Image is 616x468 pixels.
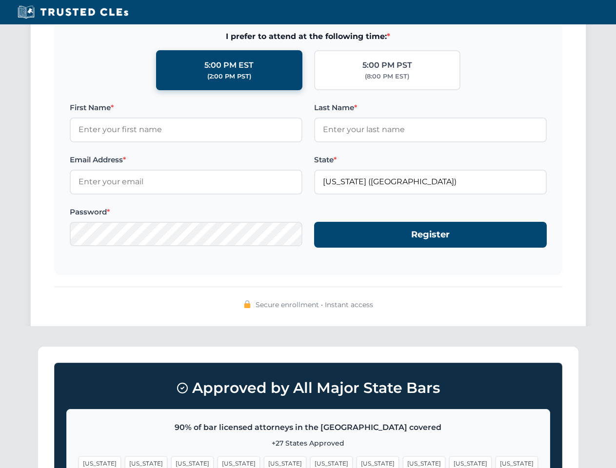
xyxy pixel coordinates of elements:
[362,59,412,72] div: 5:00 PM PST
[70,154,302,166] label: Email Address
[15,5,131,19] img: Trusted CLEs
[204,59,254,72] div: 5:00 PM EST
[70,206,302,218] label: Password
[70,30,547,43] span: I prefer to attend at the following time:
[314,102,547,114] label: Last Name
[314,170,547,194] input: Florida (FL)
[256,299,373,310] span: Secure enrollment • Instant access
[314,222,547,248] button: Register
[70,102,302,114] label: First Name
[79,421,538,434] p: 90% of bar licensed attorneys in the [GEOGRAPHIC_DATA] covered
[70,117,302,142] input: Enter your first name
[70,170,302,194] input: Enter your email
[314,117,547,142] input: Enter your last name
[79,438,538,448] p: +27 States Approved
[314,154,547,166] label: State
[207,72,251,81] div: (2:00 PM PST)
[66,375,550,401] h3: Approved by All Major State Bars
[243,300,251,308] img: 🔒
[365,72,409,81] div: (8:00 PM EST)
